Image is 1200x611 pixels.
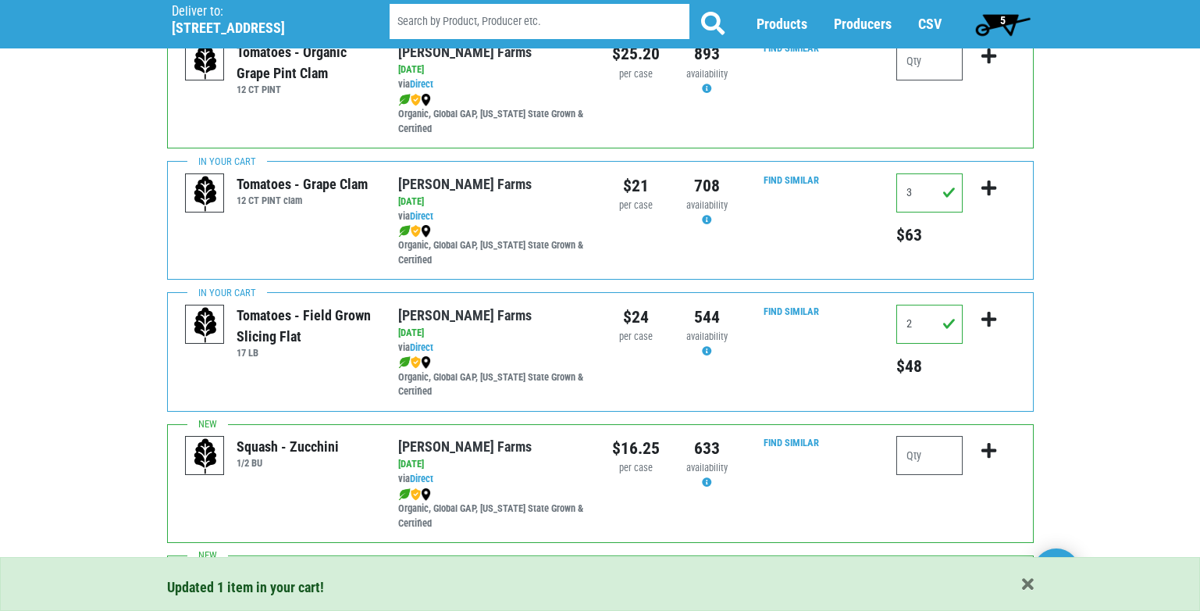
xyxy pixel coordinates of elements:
img: map_marker-0e94453035b3232a4d21701695807de9.png [421,225,431,238]
img: placeholder-variety-43d6402dacf2d531de610a020419775a.svg [186,174,225,213]
p: Deliver to: [172,4,350,20]
div: $16.25 [612,436,660,461]
div: $21 [612,173,660,198]
div: via [398,209,588,224]
div: per case [612,198,660,213]
img: placeholder-variety-43d6402dacf2d531de610a020419775a.svg [186,42,225,81]
div: $24 [612,305,660,330]
div: Tomatoes - Organic Grape Pint Clam [237,41,375,84]
h5: Total price [896,225,963,245]
div: [DATE] [398,63,588,77]
img: leaf-e5c59151409436ccce96b2ca1b28e03c.png [398,356,411,369]
input: Search by Product, Producer etc. [390,5,689,40]
img: placeholder-variety-43d6402dacf2d531de610a020419775a.svg [186,437,225,476]
img: safety-e55c860ca8c00a9c171001a62a92dabd.png [411,94,421,106]
div: per case [612,330,660,345]
div: via [398,77,588,92]
h6: 17 LB [237,347,375,359]
a: 5 [968,9,1038,40]
a: Direct [410,473,433,484]
h6: 12 CT PINT [237,84,375,95]
a: [PERSON_NAME] Farms [398,438,532,455]
a: Direct [410,78,433,90]
a: Products [757,16,807,33]
input: Qty [896,173,963,213]
a: Find Similar [764,305,819,317]
a: Producers [834,16,892,33]
span: availability [686,462,728,473]
a: [PERSON_NAME] Farms [398,307,532,323]
a: CSV [918,16,942,33]
img: leaf-e5c59151409436ccce96b2ca1b28e03c.png [398,488,411,501]
div: Squash - Zucchini [237,436,339,457]
input: Qty [896,305,963,344]
div: Organic, Global GAP, [US_STATE] State Grown & Certified [398,92,588,137]
div: Organic, Global GAP, [US_STATE] State Grown & Certified [398,356,588,400]
h6: 1/2 BU [237,457,339,469]
img: placeholder-variety-43d6402dacf2d531de610a020419775a.svg [186,305,225,345]
div: 633 [683,436,731,461]
div: [DATE] [398,457,588,472]
img: map_marker-0e94453035b3232a4d21701695807de9.png [421,488,431,501]
a: [PERSON_NAME] Farms [398,44,532,60]
div: $25.20 [612,41,660,66]
div: Tomatoes - Grape Clam [237,173,368,195]
a: [PERSON_NAME] Farms [398,176,532,192]
img: map_marker-0e94453035b3232a4d21701695807de9.png [421,356,431,369]
div: 893 [683,41,731,66]
img: leaf-e5c59151409436ccce96b2ca1b28e03c.png [398,225,411,238]
span: 5 [1000,14,1006,27]
input: Qty [896,41,963,80]
div: via [398,341,588,356]
a: Direct [410,341,433,353]
div: 708 [683,173,731,198]
h5: [STREET_ADDRESS] [172,20,350,37]
img: leaf-e5c59151409436ccce96b2ca1b28e03c.png [398,94,411,106]
div: Availability may be subject to change. [683,198,731,228]
a: Direct [410,210,433,222]
span: availability [686,331,728,342]
a: Find Similar [764,174,819,186]
div: [DATE] [398,195,588,209]
div: [DATE] [398,326,588,341]
div: Tomatoes - Field Grown Slicing Flat [237,305,375,347]
a: Find Similar [764,437,819,448]
div: Availability may be subject to change. [683,330,731,359]
img: safety-e55c860ca8c00a9c171001a62a92dabd.png [411,356,421,369]
div: Organic, Global GAP, [US_STATE] State Grown & Certified [398,223,588,268]
img: map_marker-0e94453035b3232a4d21701695807de9.png [421,94,431,106]
img: safety-e55c860ca8c00a9c171001a62a92dabd.png [411,225,421,238]
div: Organic, Global GAP, [US_STATE] State Grown & Certified [398,487,588,531]
span: availability [686,199,728,211]
div: Updated 1 item in your cart! [167,577,1034,598]
h6: 12 CT PINT clam [237,195,368,206]
h5: Total price [896,356,963,377]
img: safety-e55c860ca8c00a9c171001a62a92dabd.png [411,488,421,501]
span: availability [686,68,728,80]
div: per case [612,67,660,82]
div: 544 [683,305,731,330]
div: per case [612,461,660,476]
input: Qty [896,436,963,475]
div: via [398,472,588,487]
